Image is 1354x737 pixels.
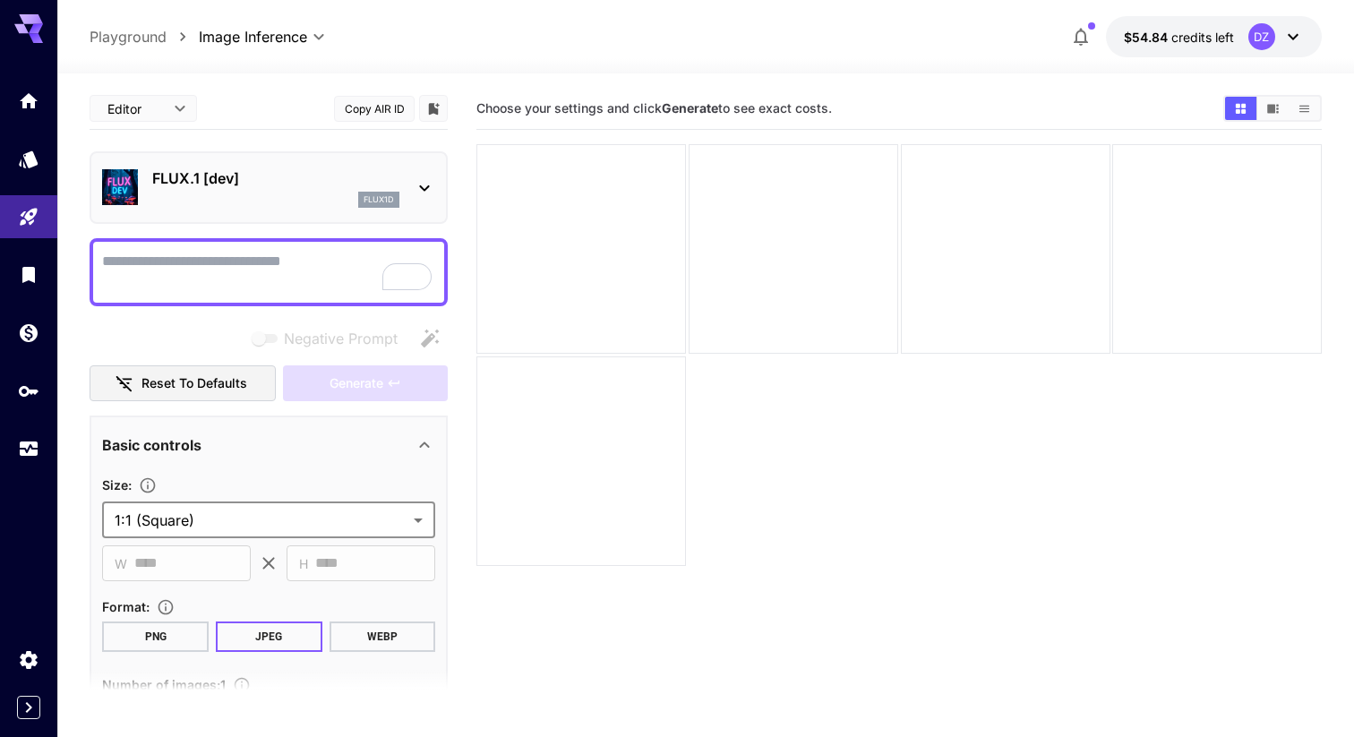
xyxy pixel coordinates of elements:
[18,206,39,228] div: Playground
[334,96,415,122] button: Copy AIR ID
[216,621,322,652] button: JPEG
[18,438,39,460] div: Usage
[1106,16,1322,57] button: $54.83732DZ
[662,100,718,116] b: Generate
[102,424,435,467] div: Basic controls
[18,148,39,170] div: Models
[17,696,40,719] button: Expand sidebar
[90,26,199,47] nav: breadcrumb
[102,477,132,493] span: Size :
[102,599,150,614] span: Format :
[90,365,276,402] button: Reset to defaults
[115,553,127,574] span: W
[330,621,436,652] button: WEBP
[18,380,39,402] div: API Keys
[1289,97,1320,120] button: Show media in list view
[284,328,398,349] span: Negative Prompt
[132,476,164,494] button: Adjust the dimensions of the generated image by specifying its width and height in pixels, or sel...
[1225,97,1256,120] button: Show media in grid view
[1257,97,1289,120] button: Show media in video view
[152,167,399,189] p: FLUX.1 [dev]
[425,98,441,119] button: Add to library
[18,263,39,286] div: Library
[199,26,307,47] span: Image Inference
[248,327,412,349] span: Negative prompts are not compatible with the selected model.
[476,100,832,116] span: Choose your settings and click to see exact costs.
[102,160,435,215] div: FLUX.1 [dev]flux1d
[1171,30,1234,45] span: credits left
[18,321,39,344] div: Wallet
[1248,23,1275,50] div: DZ
[115,510,407,531] span: 1:1 (Square)
[1223,95,1322,122] div: Show media in grid viewShow media in video viewShow media in list view
[1124,28,1234,47] div: $54.83732
[102,251,435,294] textarea: To enrich screen reader interactions, please activate Accessibility in Grammarly extension settings
[107,99,163,118] span: Editor
[102,434,201,456] p: Basic controls
[299,553,308,574] span: H
[90,26,167,47] a: Playground
[150,598,182,616] button: Choose the file format for the output image.
[1124,30,1171,45] span: $54.84
[102,621,209,652] button: PNG
[18,648,39,671] div: Settings
[18,90,39,112] div: Home
[364,193,394,206] p: flux1d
